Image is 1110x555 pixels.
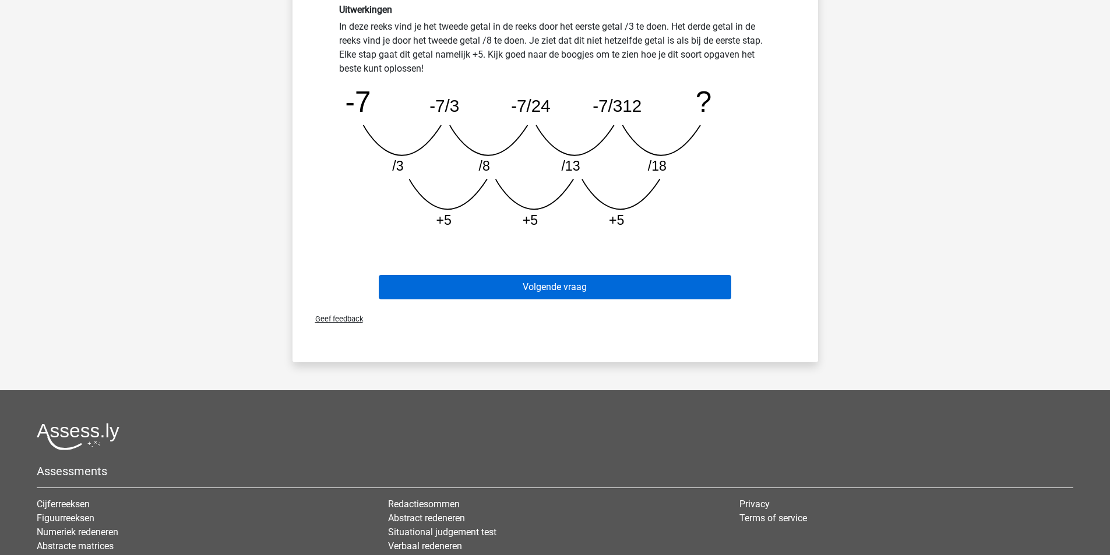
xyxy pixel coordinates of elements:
tspan: ? [696,86,712,118]
button: Volgende vraag [379,275,731,299]
a: Terms of service [739,512,807,524]
tspan: +5 [609,213,624,228]
a: Abstract redeneren [388,512,465,524]
a: Numeriek redeneren [37,526,118,538]
tspan: -7/24 [511,96,551,115]
span: Geef feedback [306,314,363,323]
tspan: -7 [345,86,371,118]
tspan: +5 [436,213,451,228]
a: Figuurreeksen [37,512,94,524]
tspan: /13 [561,158,580,174]
div: In deze reeks vind je het tweede getal in de reeks door het eerste getal /3 te doen. Het derde ge... [330,4,780,238]
a: Redactiesommen [388,499,460,510]
tspan: -7/312 [593,96,642,115]
tspan: /3 [392,158,403,174]
a: Cijferreeksen [37,499,90,510]
tspan: /8 [478,158,489,174]
a: Verbaal redeneren [388,540,462,552]
tspan: -7/3 [429,96,459,115]
tspan: /18 [648,158,667,174]
a: Situational judgement test [388,526,496,538]
a: Privacy [739,499,770,510]
a: Abstracte matrices [37,540,114,552]
h6: Uitwerkingen [339,4,771,15]
tspan: +5 [523,213,538,228]
h5: Assessments [37,464,1073,478]
img: Assessly logo [37,423,119,450]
